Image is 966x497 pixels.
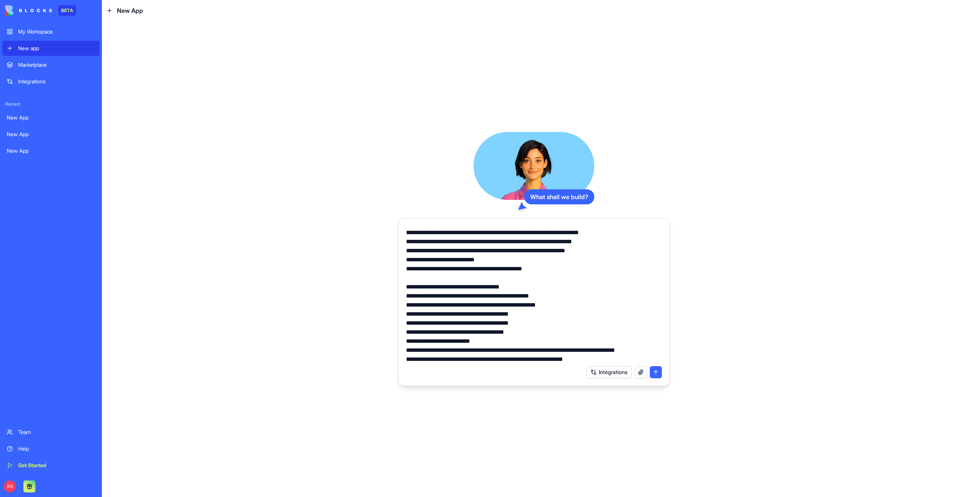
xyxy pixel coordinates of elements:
a: Integrations [2,74,100,89]
img: logo [5,5,52,16]
a: My Workspace [2,24,100,39]
div: New app [18,44,95,52]
button: Integrations [586,366,632,378]
a: Get Started [2,458,100,473]
a: New App [2,127,100,142]
div: What shall we build? [524,189,594,204]
div: Team [18,428,95,436]
a: BETA [5,5,76,16]
a: New App [2,110,100,125]
div: New App [7,114,95,121]
div: BETA [58,5,76,16]
div: Help [18,445,95,453]
span: RS [4,480,16,492]
div: New App [7,147,95,155]
div: Get Started [18,462,95,469]
div: New App [7,130,95,138]
span: New App [117,6,143,15]
a: New app [2,41,100,56]
span: Recent [2,101,100,107]
a: Marketplace [2,57,100,72]
a: New App [2,143,100,158]
a: Team [2,425,100,440]
div: My Workspace [18,28,95,35]
div: Marketplace [18,61,95,69]
div: Integrations [18,78,95,85]
a: Help [2,441,100,456]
